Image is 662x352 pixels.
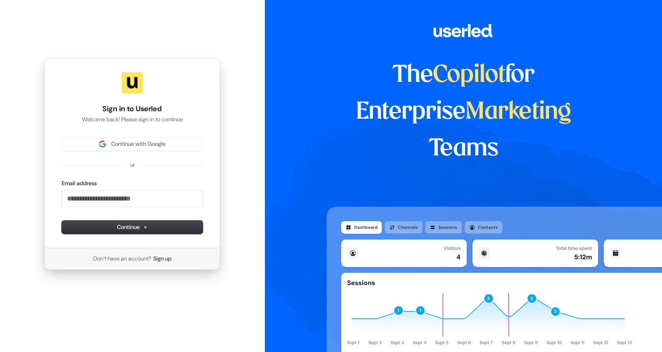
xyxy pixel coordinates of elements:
p: or [130,161,135,169]
button: Continue [62,221,203,234]
img: Userled [122,72,143,93]
span: Marketing [465,101,571,123]
span: Copilot [433,64,505,87]
span: Continue with Google [111,140,165,148]
img: Sign in with Google [99,141,106,148]
h1: Sign in to Userled [62,104,203,114]
span: Continue [117,223,148,231]
h1: The for Enterprise Teams [327,57,600,167]
label: Email address [62,180,97,187]
p: Welcome back! Please sign in to continue [62,116,203,123]
button: Sign in with GoogleContinue with Google [62,137,203,151]
a: Sign up [153,255,172,263]
span: Don’t have an account? [93,255,151,263]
